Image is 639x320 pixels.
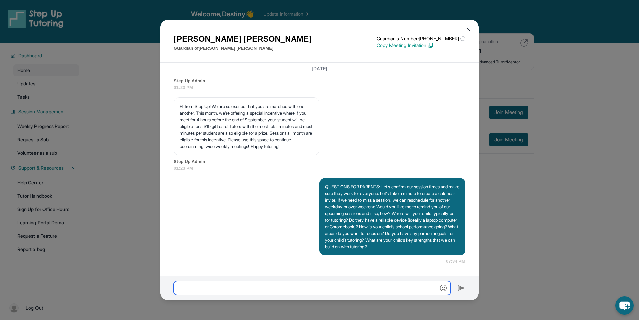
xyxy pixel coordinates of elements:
span: ⓘ [460,35,465,42]
span: Step Up Admin [174,78,465,84]
h1: [PERSON_NAME] [PERSON_NAME] [174,33,311,45]
img: Close Icon [466,27,471,32]
span: 01:23 PM [174,165,465,172]
p: Copy Meeting Invitation [377,42,465,49]
img: Copy Icon [428,42,434,48]
p: Hi from Step Up! We are so excited that you are matched with one another. This month, we’re offer... [180,103,314,150]
button: chat-button [615,296,634,315]
span: Step Up Admin [174,158,465,165]
img: Send icon [457,284,465,292]
span: 01:23 PM [174,84,465,91]
p: Guardian's Number: [PHONE_NUMBER] [377,35,465,42]
span: 07:34 PM [446,258,465,265]
img: Emoji [440,285,447,291]
p: QUESTIONS FOR PARENTS: Let’s confirm our session times and make sure they work for everyone. Let’... [325,183,460,250]
p: Guardian of [PERSON_NAME] [PERSON_NAME] [174,45,311,52]
h3: [DATE] [174,65,465,72]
